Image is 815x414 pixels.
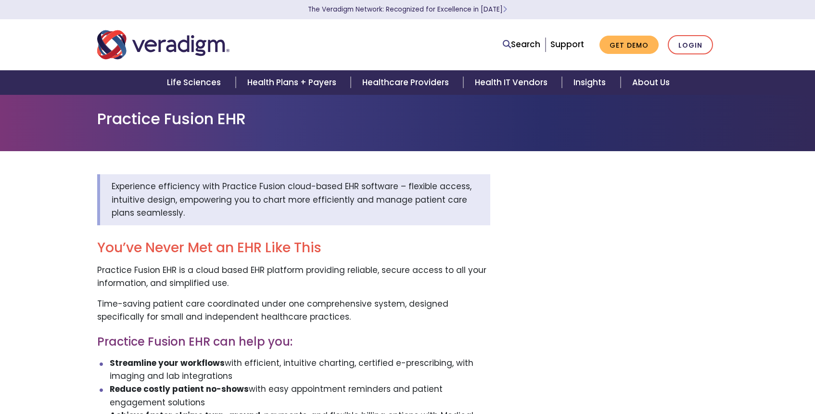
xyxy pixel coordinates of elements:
[236,70,351,95] a: Health Plans + Payers
[668,35,713,55] a: Login
[97,335,490,349] h3: Practice Fusion EHR can help you:
[110,383,491,409] li: with easy appointment reminders and patient engagement solutions
[155,70,235,95] a: Life Sciences
[97,29,229,61] img: Veradigm logo
[97,264,490,290] p: Practice Fusion EHR is a cloud based EHR platform providing reliable, secure access to all your i...
[562,70,620,95] a: Insights
[110,357,491,383] li: with efficient, intuitive charting, certified e-prescribing, with imaging and lab integrations
[112,181,471,218] span: Experience efficiency with Practice Fusion cloud-based EHR software – flexible access, intuitive ...
[97,298,490,323] p: Time-saving patient care coordinated under one comprehensive system, designed specifically for sm...
[351,70,463,95] a: Healthcare Providers
[110,383,249,395] strong: Reduce costly patient no-shows
[97,110,718,128] h1: Practice Fusion EHR
[550,39,584,50] a: Support
[621,70,681,95] a: About Us
[599,36,659,54] a: Get Demo
[97,240,490,256] h2: You’ve Never Met an EHR Like This
[503,5,507,14] span: Learn More
[308,5,507,14] a: The Veradigm Network: Recognized for Excellence in [DATE]Learn More
[503,38,540,51] a: Search
[110,357,225,369] strong: Streamline your workflows
[463,70,562,95] a: Health IT Vendors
